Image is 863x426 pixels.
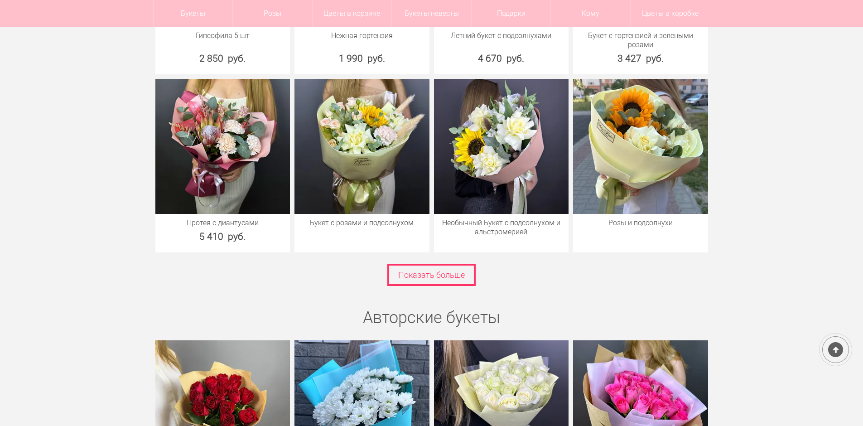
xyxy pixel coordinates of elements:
[160,31,286,40] a: Гипсофила 5 шт
[434,79,569,214] img: Необычный Букет с подсолнухом и альстромерией
[387,264,476,286] a: Показать больше
[160,218,286,228] a: Протея с диантусами
[155,230,290,243] div: 5 410 руб.
[578,218,704,228] a: Розы и подсолнухи
[155,79,290,214] img: Протея с диантусами
[155,52,290,65] div: 2 850 руб.
[573,79,708,214] img: Розы и подсолнухи
[363,308,500,327] a: Авторские букеты
[294,79,429,214] img: Букет с розами и подсолнухом
[294,52,429,65] div: 1 990 руб.
[434,52,569,65] div: 4 670 руб.
[299,218,425,228] a: Букет с розами и подсолнухом
[439,31,564,40] a: Летний букет с подсолнухами
[299,31,425,40] a: Нежная гортензия
[573,52,708,65] div: 3 427 руб.
[578,31,704,49] a: Букет с гортензией и зелеными розами
[439,218,564,237] a: Необычный Букет с подсолнухом и альстромерией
